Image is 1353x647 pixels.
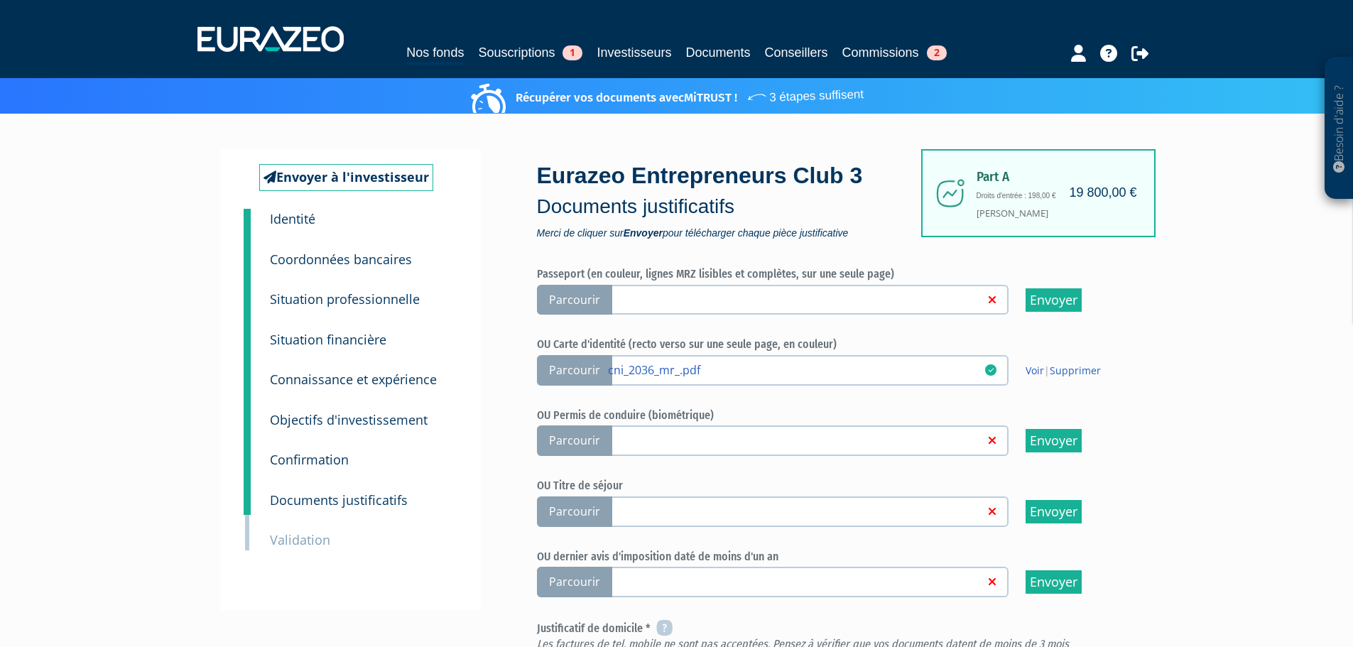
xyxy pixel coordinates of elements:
small: Connaissance et expérience [270,371,437,388]
span: Parcourir [537,285,612,315]
small: Situation financière [270,331,386,348]
a: 5 [244,350,251,394]
a: Supprimer [1050,364,1101,377]
span: | [1026,364,1101,378]
span: Parcourir [537,496,612,527]
span: Merci de cliquer sur pour télécharger chaque pièce justificative [537,228,928,238]
a: Nos fonds [406,43,464,65]
span: Parcourir [537,567,612,597]
a: Commissions2 [842,43,947,62]
input: Envoyer [1026,288,1082,312]
a: MiTRUST ! [684,90,737,105]
small: Documents justificatifs [270,491,408,509]
span: Parcourir [537,355,612,386]
a: Voir [1026,364,1044,377]
div: Eurazeo Entrepreneurs Club 3 [537,160,928,238]
small: Objectifs d'investissement [270,411,428,428]
small: Identité [270,210,315,227]
h6: Passeport (en couleur, lignes MRZ lisibles et complètes, sur une seule page) [537,268,1126,281]
a: Investisseurs [597,43,671,62]
span: 1 [563,45,582,60]
h6: OU Permis de conduire (biométrique) [537,409,1126,422]
strong: Envoyer [624,227,663,239]
a: 4 [244,310,251,354]
h6: OU Carte d'identité (recto verso sur une seule page, en couleur) [537,338,1126,351]
i: 18/09/2025 17:26 [985,364,996,376]
a: Souscriptions1 [478,43,582,62]
span: 2 [927,45,947,60]
input: Envoyer [1026,500,1082,523]
a: 2 [244,230,251,274]
small: Situation professionnelle [270,290,420,308]
a: cni_2036_mr_.pdf [608,362,985,376]
p: Documents justificatifs [537,192,928,221]
p: Besoin d'aide ? [1331,65,1347,192]
a: Envoyer à l'investisseur [259,164,433,191]
small: Confirmation [270,451,349,468]
p: Récupérer vos documents avec [474,82,864,107]
a: 3 [244,270,251,314]
input: Envoyer [1026,429,1082,452]
a: Documents [686,43,751,62]
small: Validation [270,531,330,548]
input: Envoyer [1026,570,1082,594]
h6: OU Titre de séjour [537,479,1126,492]
span: Parcourir [537,425,612,456]
h6: OU dernier avis d'imposition daté de moins d'un an [537,550,1126,563]
a: 6 [244,391,251,435]
span: 3 étapes suffisent [746,78,864,107]
small: Coordonnées bancaires [270,251,412,268]
a: Conseillers [765,43,828,62]
img: 1732889491-logotype_eurazeo_blanc_rvb.png [197,26,344,52]
a: 8 [244,471,251,515]
a: 7 [244,430,251,474]
a: 1 [244,209,251,237]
